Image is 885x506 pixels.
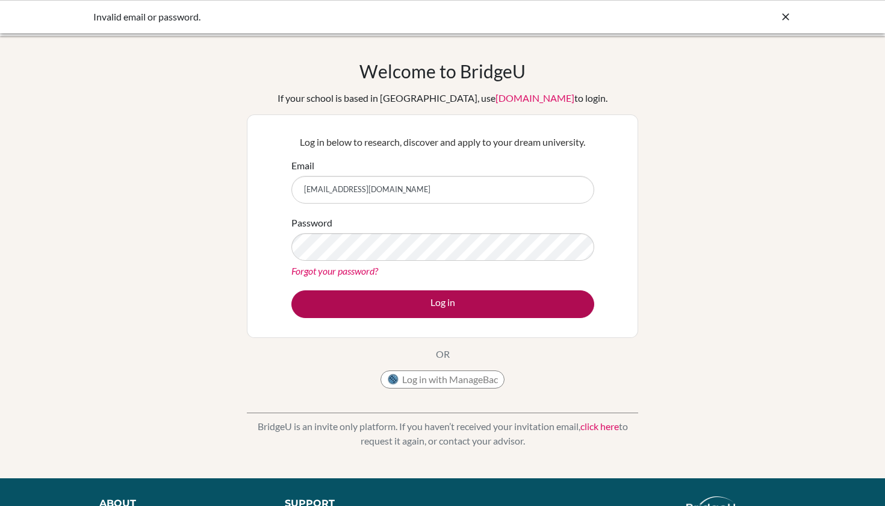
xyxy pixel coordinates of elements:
[291,158,314,173] label: Email
[380,370,505,389] button: Log in with ManageBac
[580,420,619,432] a: click here
[247,419,638,448] p: BridgeU is an invite only platform. If you haven’t received your invitation email, to request it ...
[495,92,574,104] a: [DOMAIN_NAME]
[291,135,594,149] p: Log in below to research, discover and apply to your dream university.
[93,10,611,24] div: Invalid email or password.
[291,216,332,230] label: Password
[359,60,526,82] h1: Welcome to BridgeU
[291,265,378,276] a: Forgot your password?
[436,347,450,361] p: OR
[291,290,594,318] button: Log in
[278,91,607,105] div: If your school is based in [GEOGRAPHIC_DATA], use to login.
